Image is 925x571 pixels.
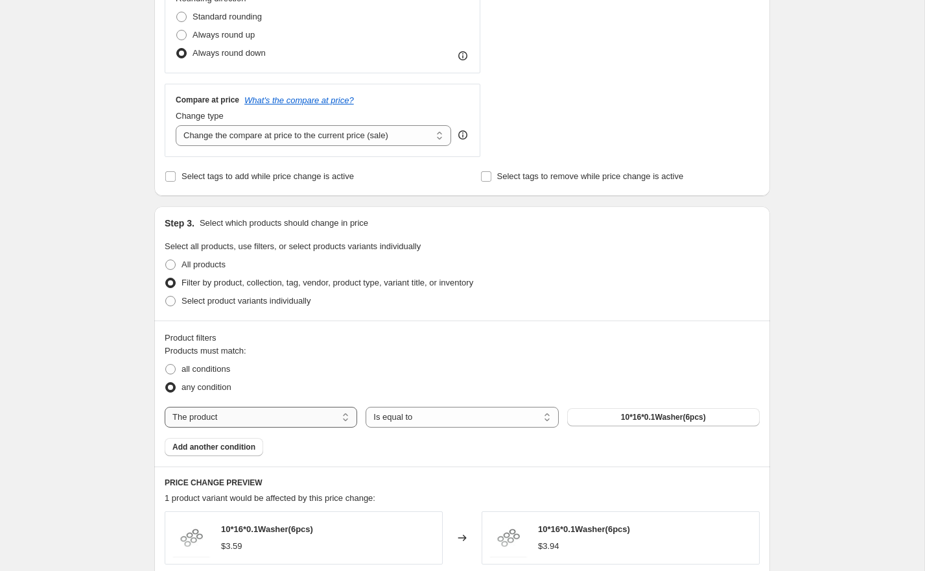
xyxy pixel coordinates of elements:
[181,382,231,392] span: any condition
[221,524,313,534] span: 10*16*0.1Washer(6pcs)
[172,518,211,557] img: XL70A29_80x.jpg
[165,493,375,503] span: 1 product variant would be affected by this price change:
[193,30,255,40] span: Always round up
[165,478,760,488] h6: PRICE CHANGE PREVIEW
[165,346,246,356] span: Products must match:
[621,412,706,422] span: 10*16*0.1Washer(6pcs)
[244,95,354,105] button: What's the compare at price?
[165,438,263,456] button: Add another condition
[172,442,255,452] span: Add another condition
[165,217,194,230] h2: Step 3.
[497,171,684,181] span: Select tags to remove while price change is active
[456,128,469,141] div: help
[538,540,559,553] div: $3.94
[193,12,262,21] span: Standard rounding
[193,48,266,58] span: Always round down
[489,518,528,557] img: XL70A29_80x.jpg
[176,111,224,121] span: Change type
[176,95,239,105] h3: Compare at price
[165,332,760,345] div: Product filters
[567,408,760,426] button: 10*16*0.1Washer(6pcs)
[181,296,310,306] span: Select product variants individually
[181,171,354,181] span: Select tags to add while price change is active
[165,241,421,251] span: Select all products, use filters, or select products variants individually
[181,278,473,287] span: Filter by product, collection, tag, vendor, product type, variant title, or inventory
[181,260,226,269] span: All products
[221,540,242,553] div: $3.59
[538,524,630,534] span: 10*16*0.1Washer(6pcs)
[181,364,230,374] span: all conditions
[200,217,368,230] p: Select which products should change in price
